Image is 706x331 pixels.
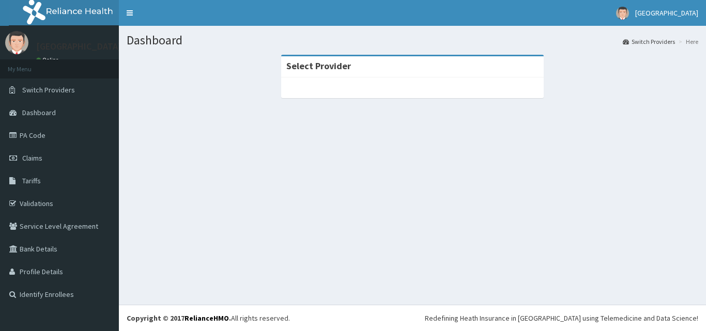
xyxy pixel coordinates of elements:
strong: Select Provider [286,60,351,72]
span: Tariffs [22,176,41,185]
span: Dashboard [22,108,56,117]
a: Online [36,56,61,64]
a: RelianceHMO [185,313,229,323]
p: [GEOGRAPHIC_DATA] [36,42,121,51]
img: User Image [616,7,629,20]
li: Here [676,37,698,46]
img: User Image [5,31,28,54]
strong: Copyright © 2017 . [127,313,231,323]
div: Redefining Heath Insurance in [GEOGRAPHIC_DATA] using Telemedicine and Data Science! [425,313,698,323]
span: Switch Providers [22,85,75,94]
h1: Dashboard [127,34,698,47]
a: Switch Providers [623,37,675,46]
span: Claims [22,153,42,163]
span: [GEOGRAPHIC_DATA] [635,8,698,18]
footer: All rights reserved. [119,305,706,331]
